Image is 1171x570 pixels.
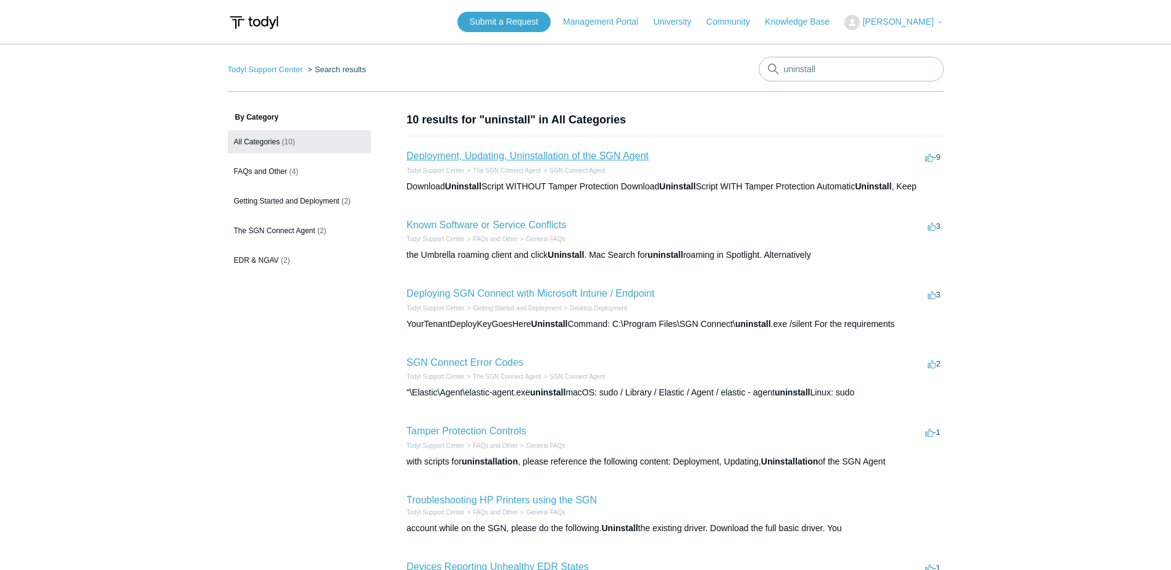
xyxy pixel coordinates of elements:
a: Knowledge Base [765,15,842,28]
a: Todyl Support Center [407,509,465,516]
a: Todyl Support Center [407,373,465,380]
a: FAQs and Other [473,509,517,516]
a: Tamper Protection Controls [407,426,527,436]
a: General FAQs [526,509,565,516]
a: The SGN Connect Agent (2) [228,219,371,242]
button: [PERSON_NAME] [844,15,943,30]
span: (2) [317,226,327,235]
a: Deployment, Updating, Uninstallation of the SGN Agent [407,151,649,161]
a: Todyl Support Center [407,167,465,174]
li: Todyl Support Center [407,508,465,517]
em: Uninstall [531,319,567,329]
em: uninstall [735,319,771,329]
a: SGN Connect Error Codes [407,357,523,368]
li: The SGN Connect Agent [464,372,541,381]
li: The SGN Connect Agent [464,166,541,175]
span: (2) [341,197,351,205]
span: (4) [290,167,299,176]
a: FAQs and Other (4) [228,160,371,183]
a: University [653,15,703,28]
a: Troubleshooting HP Printers using the SGN [407,495,598,505]
li: FAQs and Other [464,234,517,244]
span: Getting Started and Deployment [234,197,340,205]
li: Todyl Support Center [228,65,306,74]
em: Uninstall [855,181,891,191]
li: Todyl Support Center [407,234,465,244]
a: The SGN Connect Agent [473,373,541,380]
em: Uninstall [659,181,696,191]
input: Search [759,57,944,81]
div: Download Script WITHOUT Tamper Protection Download Script WITH Tamper Protection Automatic , Keep [407,180,944,193]
span: 2 [928,359,940,368]
div: the Umbrella roaming client and click . Mac Search for roaming in Spotlight. Alternatively [407,249,944,262]
em: Uninstall [548,250,584,260]
em: uninstall [648,250,683,260]
em: Uninstallation [761,456,819,466]
h3: By Category [228,112,371,123]
a: Desktop Deployment [570,305,627,312]
span: (10) [282,138,295,146]
a: Management Portal [563,15,651,28]
a: All Categories (10) [228,130,371,154]
span: 3 [928,290,940,299]
li: Search results [305,65,366,74]
a: SGN Connect Agent [549,373,605,380]
a: Todyl Support Center [228,65,303,74]
li: General FAQs [518,508,565,517]
li: Todyl Support Center [407,166,465,175]
a: Todyl Support Center [407,305,465,312]
em: Uninstall [601,523,638,533]
a: FAQs and Other [473,442,517,449]
a: EDR & NGAV (2) [228,249,371,272]
li: SGN Connect Agent [541,166,605,175]
div: YourTenantDeployKeyGoesHere Command: C:\Program Files\SGN Connect\ .exe /silent For the requirements [407,318,944,331]
span: -1 [925,427,941,437]
a: Community [706,15,762,28]
li: Desktop Deployment [561,304,627,313]
a: General FAQs [526,442,565,449]
li: FAQs and Other [464,508,517,517]
a: General FAQs [526,236,565,242]
a: SGN Connect Agent [549,167,605,174]
a: Todyl Support Center [407,442,465,449]
span: 3 [928,221,940,231]
span: All Categories [234,138,280,146]
em: uninstall [775,387,811,397]
span: EDR & NGAV [234,256,279,265]
li: Todyl Support Center [407,372,465,381]
em: uninstall [530,387,566,397]
img: Todyl Support Center Help Center home page [228,11,280,34]
a: The SGN Connect Agent [473,167,541,174]
li: FAQs and Other [464,441,517,450]
div: account while on the SGN, please do the following. the existing driver. Download the full basic d... [407,522,944,535]
a: Deploying SGN Connect with Microsoft Intune / Endpoint [407,288,655,299]
li: General FAQs [518,441,565,450]
li: SGN Connect Agent [541,372,605,381]
em: uninstallation [462,456,518,466]
div: "\Elastic\Agent\elastic-agent.exe macOS: sudo / Library / Elastic / Agent / elastic - agent Linux... [407,386,944,399]
span: [PERSON_NAME] [862,17,933,27]
span: The SGN Connect Agent [234,226,315,235]
a: Todyl Support Center [407,236,465,242]
li: Todyl Support Center [407,304,465,313]
a: Known Software or Service Conflicts [407,220,567,230]
a: Getting Started and Deployment [473,305,561,312]
h1: 10 results for "uninstall" in All Categories [407,112,944,128]
li: Getting Started and Deployment [464,304,561,313]
span: FAQs and Other [234,167,288,176]
div: with scripts for , please reference the following content: Deployment, Updating, of the SGN Agent [407,455,944,468]
span: (2) [281,256,290,265]
li: General FAQs [518,234,565,244]
li: Todyl Support Center [407,441,465,450]
a: FAQs and Other [473,236,517,242]
a: Submit a Request [457,12,551,32]
em: Uninstall [445,181,481,191]
span: -9 [925,152,941,162]
a: Getting Started and Deployment (2) [228,189,371,213]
